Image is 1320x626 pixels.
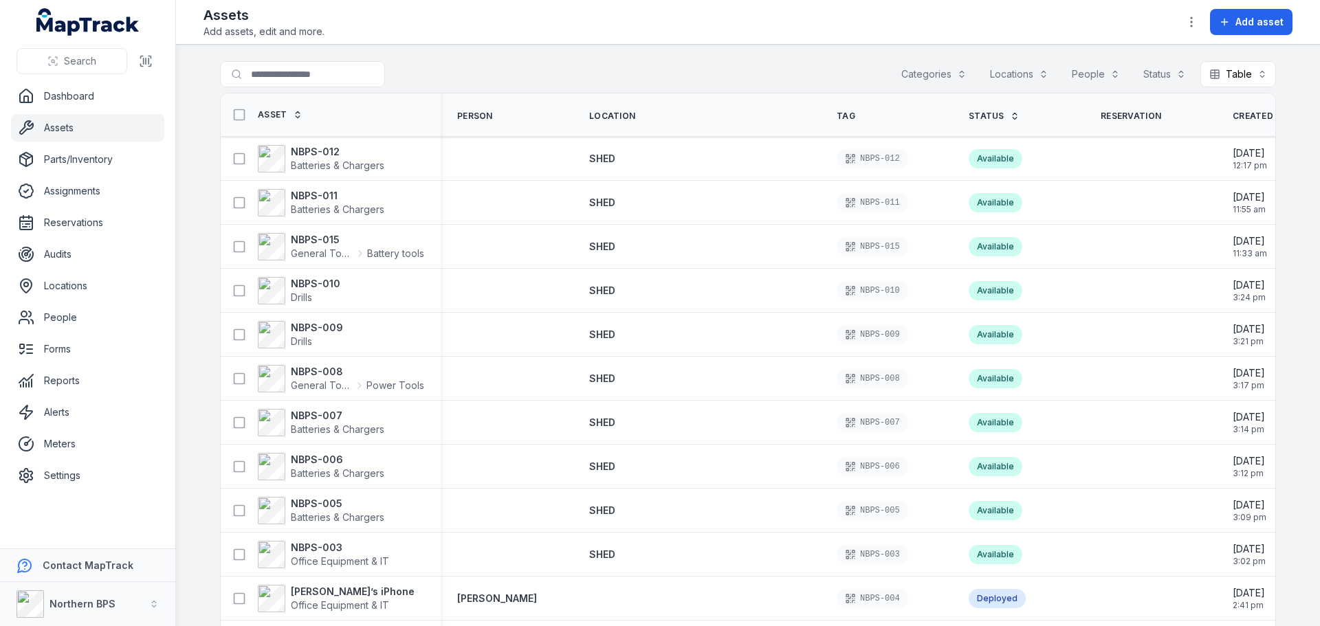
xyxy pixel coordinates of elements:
[1233,366,1265,391] time: 10/10/2025, 3:17:55 pm
[589,153,615,164] span: SHED
[589,504,615,517] a: SHED
[258,541,389,568] a: NBPS-003Office Equipment & IT
[589,152,615,166] a: SHED
[837,237,908,256] div: NBPS-015
[36,8,140,36] a: MapTrack
[291,247,353,260] span: General Tooling
[1233,468,1265,479] span: 3:12 pm
[969,237,1022,256] div: Available
[969,325,1022,344] div: Available
[258,189,384,216] a: NBPS-011Batteries & Chargers
[1063,61,1129,87] button: People
[258,277,340,304] a: NBPS-010Drills
[258,233,424,260] a: NBPS-015General ToolingBattery tools
[11,209,164,236] a: Reservations
[1101,111,1161,122] span: Reservation
[969,149,1022,168] div: Available
[291,453,384,467] strong: NBPS-006
[11,430,164,458] a: Meters
[589,196,615,210] a: SHED
[1233,512,1266,523] span: 3:09 pm
[837,413,908,432] div: NBPS-007
[969,193,1022,212] div: Available
[837,589,908,608] div: NBPS-004
[291,467,384,479] span: Batteries & Chargers
[1233,292,1266,303] span: 3:24 pm
[1233,322,1265,347] time: 10/10/2025, 3:21:40 pm
[291,585,415,599] strong: [PERSON_NAME]’s iPhone
[16,48,127,74] button: Search
[1233,586,1265,611] time: 10/10/2025, 2:41:22 pm
[11,272,164,300] a: Locations
[1233,498,1266,512] span: [DATE]
[258,409,384,436] a: NBPS-007Batteries & Chargers
[49,598,115,610] strong: Northern BPS
[258,365,424,392] a: NBPS-008General ToolingPower Tools
[11,146,164,173] a: Parts/Inventory
[589,460,615,473] a: SHED
[969,413,1022,432] div: Available
[589,548,615,561] a: SHED
[1233,160,1267,171] span: 12:17 pm
[589,284,615,298] a: SHED
[258,585,415,612] a: [PERSON_NAME]’s iPhoneOffice Equipment & IT
[291,189,384,203] strong: NBPS-011
[589,372,615,384] span: SHED
[11,304,164,331] a: People
[291,233,424,247] strong: NBPS-015
[1134,61,1195,87] button: Status
[969,111,1020,122] a: Status
[1233,234,1267,259] time: 13/10/2025, 11:33:22 am
[258,145,384,172] a: NBPS-012Batteries & Chargers
[589,240,615,254] a: SHED
[969,545,1022,564] div: Available
[1233,146,1267,160] span: [DATE]
[837,149,908,168] div: NBPS-012
[258,453,384,480] a: NBPS-006Batteries & Chargers
[1233,600,1265,611] span: 2:41 pm
[1233,498,1266,523] time: 10/10/2025, 3:09:43 pm
[1233,278,1266,292] span: [DATE]
[258,497,384,524] a: NBPS-005Batteries & Chargers
[1233,410,1265,435] time: 10/10/2025, 3:14:47 pm
[11,114,164,142] a: Assets
[1233,542,1266,567] time: 10/10/2025, 3:02:07 pm
[258,109,287,120] span: Asset
[11,462,164,489] a: Settings
[1233,556,1266,567] span: 3:02 pm
[291,423,384,435] span: Batteries & Chargers
[1233,190,1266,215] time: 13/10/2025, 11:55:19 am
[1233,278,1266,303] time: 10/10/2025, 3:24:35 pm
[589,111,635,122] span: Location
[969,369,1022,388] div: Available
[837,193,908,212] div: NBPS-011
[11,241,164,268] a: Audits
[291,159,384,171] span: Batteries & Chargers
[1233,146,1267,171] time: 13/10/2025, 12:17:44 pm
[1233,410,1265,424] span: [DATE]
[291,555,389,567] span: Office Equipment & IT
[1233,380,1265,391] span: 3:17 pm
[1210,9,1292,35] button: Add asset
[589,416,615,429] a: SHED
[457,592,537,605] a: [PERSON_NAME]
[457,111,493,122] span: Person
[11,399,164,426] a: Alerts
[203,5,324,25] h2: Assets
[837,457,908,476] div: NBPS-006
[589,416,615,428] span: SHED
[203,25,324,38] span: Add assets, edit and more.
[1233,204,1266,215] span: 11:55 am
[291,379,353,392] span: General Tooling
[1200,61,1276,87] button: Table
[366,379,424,392] span: Power Tools
[969,457,1022,476] div: Available
[291,203,384,215] span: Batteries & Chargers
[291,145,384,159] strong: NBPS-012
[589,241,615,252] span: SHED
[258,109,302,120] a: Asset
[837,325,908,344] div: NBPS-009
[258,321,343,348] a: NBPS-009Drills
[1233,424,1265,435] span: 3:14 pm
